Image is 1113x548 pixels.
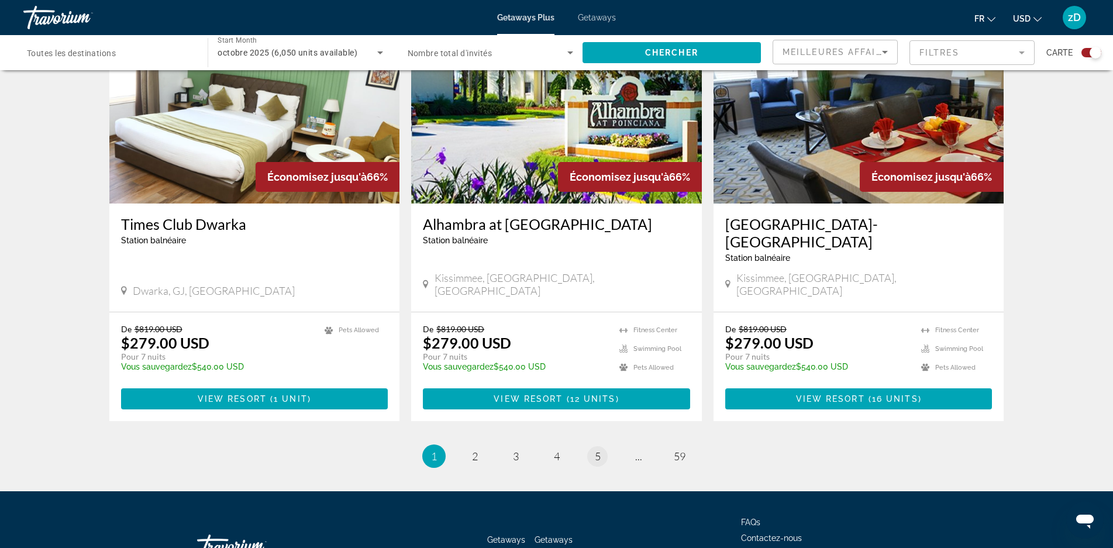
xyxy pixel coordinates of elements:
[714,16,1004,204] img: 6815I01L.jpg
[121,215,388,233] a: Times Club Dwarka
[218,36,257,44] span: Start Month
[423,388,690,409] button: View Resort(12 units)
[1046,44,1073,61] span: Carte
[109,16,400,204] img: DK30I01X.jpg
[725,362,796,371] span: Vous sauvegardez
[739,324,787,334] span: $819.00 USD
[218,48,357,57] span: octobre 2025 (6,050 units available)
[256,162,399,192] div: 66%
[725,362,910,371] p: $540.00 USD
[570,394,616,404] span: 12 units
[411,16,702,204] img: 4036O01X.jpg
[494,394,563,404] span: View Resort
[135,324,182,334] span: $819.00 USD
[633,326,677,334] span: Fitness Center
[570,171,669,183] span: Économisez jusqu'à
[436,324,484,334] span: $819.00 USD
[872,394,918,404] span: 16 units
[783,45,888,59] mat-select: Sort by
[121,351,313,362] p: Pour 7 nuits
[431,450,437,463] span: 1
[583,42,761,63] button: Chercher
[267,171,367,183] span: Économisez jusqu'à
[423,324,433,334] span: De
[121,236,186,245] span: Station balnéaire
[674,450,685,463] span: 59
[935,364,976,371] span: Pets Allowed
[796,394,865,404] span: View Resort
[635,450,642,463] span: ...
[121,362,192,371] span: Vous sauvegardez
[783,47,895,57] span: Meilleures affaires
[633,364,674,371] span: Pets Allowed
[645,48,698,57] span: Chercher
[558,162,702,192] div: 66%
[1066,501,1104,539] iframe: Bouton de lancement de la fenêtre de messagerie
[408,49,492,58] span: Nombre total d'invités
[423,362,608,371] p: $540.00 USD
[633,345,681,353] span: Swimming Pool
[339,326,379,334] span: Pets Allowed
[860,162,1004,192] div: 66%
[121,362,313,371] p: $540.00 USD
[1013,10,1042,27] button: Change currency
[725,351,910,362] p: Pour 7 nuits
[27,49,116,58] span: Toutes les destinations
[725,388,993,409] button: View Resort(16 units)
[725,253,790,263] span: Station balnéaire
[121,334,209,351] p: $279.00 USD
[121,388,388,409] button: View Resort(1 unit)
[595,450,601,463] span: 5
[487,535,525,544] a: Getaways
[497,13,554,22] a: Getaways Plus
[1059,5,1090,30] button: User Menu
[121,324,132,334] span: De
[554,450,560,463] span: 4
[423,215,690,233] a: Alhambra at [GEOGRAPHIC_DATA]
[472,450,478,463] span: 2
[741,533,802,543] a: Contactez-nous
[909,40,1035,66] button: Filter
[423,351,608,362] p: Pour 7 nuits
[198,394,267,404] span: View Resort
[267,394,311,404] span: ( )
[741,518,760,527] a: FAQs
[935,326,979,334] span: Fitness Center
[513,450,519,463] span: 3
[974,14,984,23] span: fr
[423,362,494,371] span: Vous sauvegardez
[423,236,488,245] span: Station balnéaire
[725,334,814,351] p: $279.00 USD
[935,345,983,353] span: Swimming Pool
[109,444,1004,468] nav: Pagination
[725,324,736,334] span: De
[865,394,922,404] span: ( )
[1068,12,1081,23] span: zD
[563,394,619,404] span: ( )
[1013,14,1031,23] span: USD
[974,10,995,27] button: Change language
[133,284,295,297] span: Dwarka, GJ, [GEOGRAPHIC_DATA]
[435,271,690,297] span: Kissimmee, [GEOGRAPHIC_DATA], [GEOGRAPHIC_DATA]
[736,271,992,297] span: Kissimmee, [GEOGRAPHIC_DATA], [GEOGRAPHIC_DATA]
[725,215,993,250] a: [GEOGRAPHIC_DATA]-[GEOGRAPHIC_DATA]
[578,13,616,22] a: Getaways
[871,171,971,183] span: Économisez jusqu'à
[423,334,511,351] p: $279.00 USD
[23,2,140,33] a: Travorium
[274,394,308,404] span: 1 unit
